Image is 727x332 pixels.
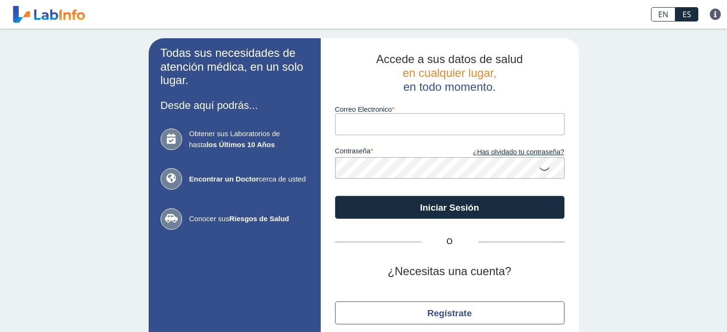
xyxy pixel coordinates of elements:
b: Encontrar un Doctor [189,175,259,183]
span: en todo momento. [403,80,496,93]
label: Correo Electronico [335,106,564,113]
span: Obtener sus Laboratorios de hasta [189,129,309,150]
b: los Últimos 10 Años [206,140,275,149]
b: Riesgos de Salud [229,214,289,223]
span: cerca de usted [189,174,309,185]
a: ES [675,7,698,21]
span: Conocer sus [189,214,309,225]
span: Accede a sus datos de salud [376,53,523,65]
span: en cualquier lugar, [402,66,496,79]
button: Regístrate [335,301,564,324]
a: EN [651,7,675,21]
h2: Todas sus necesidades de atención médica, en un solo lugar. [161,46,309,87]
a: ¿Has olvidado tu contraseña? [450,147,564,158]
label: contraseña [335,147,450,158]
button: Iniciar Sesión [335,196,564,219]
h2: ¿Necesitas una cuenta? [335,265,564,278]
span: O [421,236,478,247]
h3: Desde aquí podrás... [161,99,309,111]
